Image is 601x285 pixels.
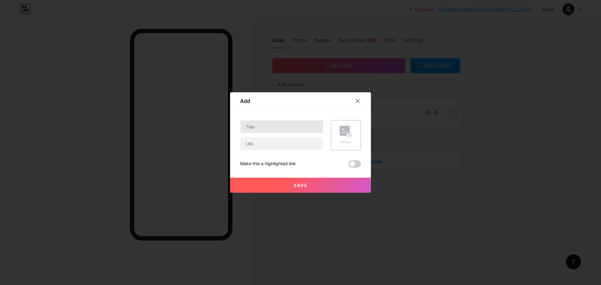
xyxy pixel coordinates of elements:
[240,120,323,133] input: Title
[240,137,323,150] input: URL
[230,178,371,193] button: Save
[340,140,352,145] div: Picture
[240,97,250,105] div: Add
[240,160,296,168] div: Make this a highlighted link
[294,183,308,188] span: Save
